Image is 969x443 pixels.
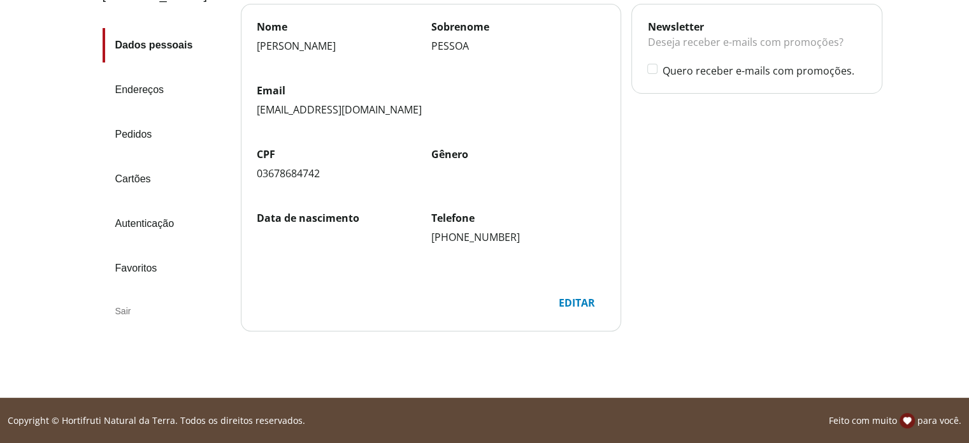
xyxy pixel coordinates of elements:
[257,166,431,180] div: 03678684742
[431,211,606,225] label: Telefone
[8,414,305,427] p: Copyright © Hortifruti Natural da Terra. Todos os direitos reservados.
[431,39,606,53] div: PESSOA
[103,296,231,326] div: Sair
[257,84,606,98] label: Email
[257,103,606,117] div: [EMAIL_ADDRESS][DOMAIN_NAME]
[103,117,231,152] a: Pedidos
[5,413,964,428] div: Linha de sessão
[829,413,961,428] p: Feito com muito para você.
[257,211,431,225] label: Data de nascimento
[257,39,431,53] div: [PERSON_NAME]
[431,20,606,34] label: Sobrenome
[257,20,431,34] label: Nome
[103,251,231,286] a: Favoritos
[548,291,605,315] div: Editar
[103,162,231,196] a: Cartões
[431,147,606,161] label: Gênero
[547,290,605,316] button: Editar
[662,64,866,78] label: Quero receber e-mails com promoções.
[647,34,866,63] div: Deseja receber e-mails com promoções?
[647,20,866,34] div: Newsletter
[431,230,606,244] div: [PHONE_NUMBER]
[103,28,231,62] a: Dados pessoais
[103,207,231,241] a: Autenticação
[900,413,915,428] img: amor
[103,73,231,107] a: Endereços
[257,147,431,161] label: CPF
